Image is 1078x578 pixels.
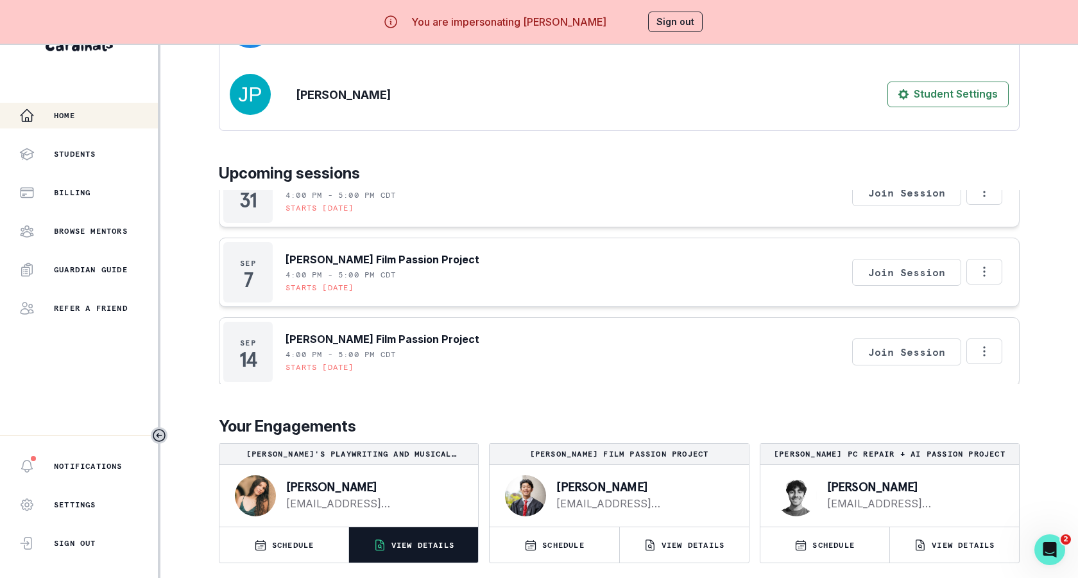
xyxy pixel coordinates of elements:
p: Sign Out [54,538,96,548]
p: Settings [54,500,96,510]
p: 7 [244,274,253,286]
button: SCHEDULE [760,527,889,563]
p: Home [54,110,75,121]
p: [PERSON_NAME] Film Passion Project [286,252,479,267]
p: 14 [239,353,257,366]
p: Starts [DATE] [286,362,354,372]
button: VIEW DETAILS [620,527,749,563]
p: Notifications [54,461,123,471]
p: [PERSON_NAME] Film Passion Project [286,331,479,347]
p: Browse Mentors [54,226,128,236]
button: Sign out [648,12,703,32]
button: VIEW DETAILS [349,527,478,563]
p: SCHEDULE [542,540,585,550]
p: SCHEDULE [812,540,855,550]
p: Refer a friend [54,303,128,313]
p: VIEW DETAILS [932,540,995,550]
p: 31 [239,194,256,207]
img: svg [230,74,271,115]
p: [PERSON_NAME] [296,86,391,103]
p: [PERSON_NAME]'s Playwriting and Musical Mentorship [225,449,473,459]
a: [EMAIL_ADDRESS][DOMAIN_NAME] [827,496,998,511]
p: [PERSON_NAME] PC Repair + AI Passion Project [766,449,1014,459]
p: 4:00 PM - 5:00 PM CDT [286,349,396,360]
p: VIEW DETAILS [391,540,454,550]
p: SCHEDULE [272,540,314,550]
button: SCHEDULE [490,527,619,563]
button: SCHEDULE [219,527,348,563]
iframe: Intercom live chat [1034,534,1065,565]
p: VIEW DETAILS [662,540,724,550]
button: Join Session [852,179,961,206]
p: 4:00 PM - 5:00 PM CDT [286,190,396,200]
button: Join Session [852,338,961,365]
p: Starts [DATE] [286,203,354,213]
span: 2 [1061,534,1071,545]
p: Guardian Guide [54,265,128,275]
p: Sep [240,338,256,348]
p: Sep [240,258,256,268]
a: [EMAIL_ADDRESS][DOMAIN_NAME] [286,496,458,511]
button: Options [966,338,1002,364]
p: Starts [DATE] [286,283,354,293]
p: 4:00 PM - 5:00 PM CDT [286,270,396,280]
p: [PERSON_NAME] [286,480,458,493]
p: [PERSON_NAME] [827,480,998,493]
button: Options [966,179,1002,205]
p: Billing [54,188,90,198]
button: Student Settings [887,82,1009,107]
p: You are impersonating [PERSON_NAME] [411,14,606,30]
p: Your Engagements [219,415,1020,438]
button: Join Session [852,259,961,286]
button: VIEW DETAILS [890,527,1019,563]
a: [EMAIL_ADDRESS][DOMAIN_NAME] [556,496,728,511]
p: [PERSON_NAME] [556,480,728,493]
button: Options [966,259,1002,285]
button: Toggle sidebar [151,427,167,444]
p: Upcoming sessions [219,162,1020,185]
p: Students [54,149,96,159]
p: [PERSON_NAME] Film Passion Project [495,449,743,459]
